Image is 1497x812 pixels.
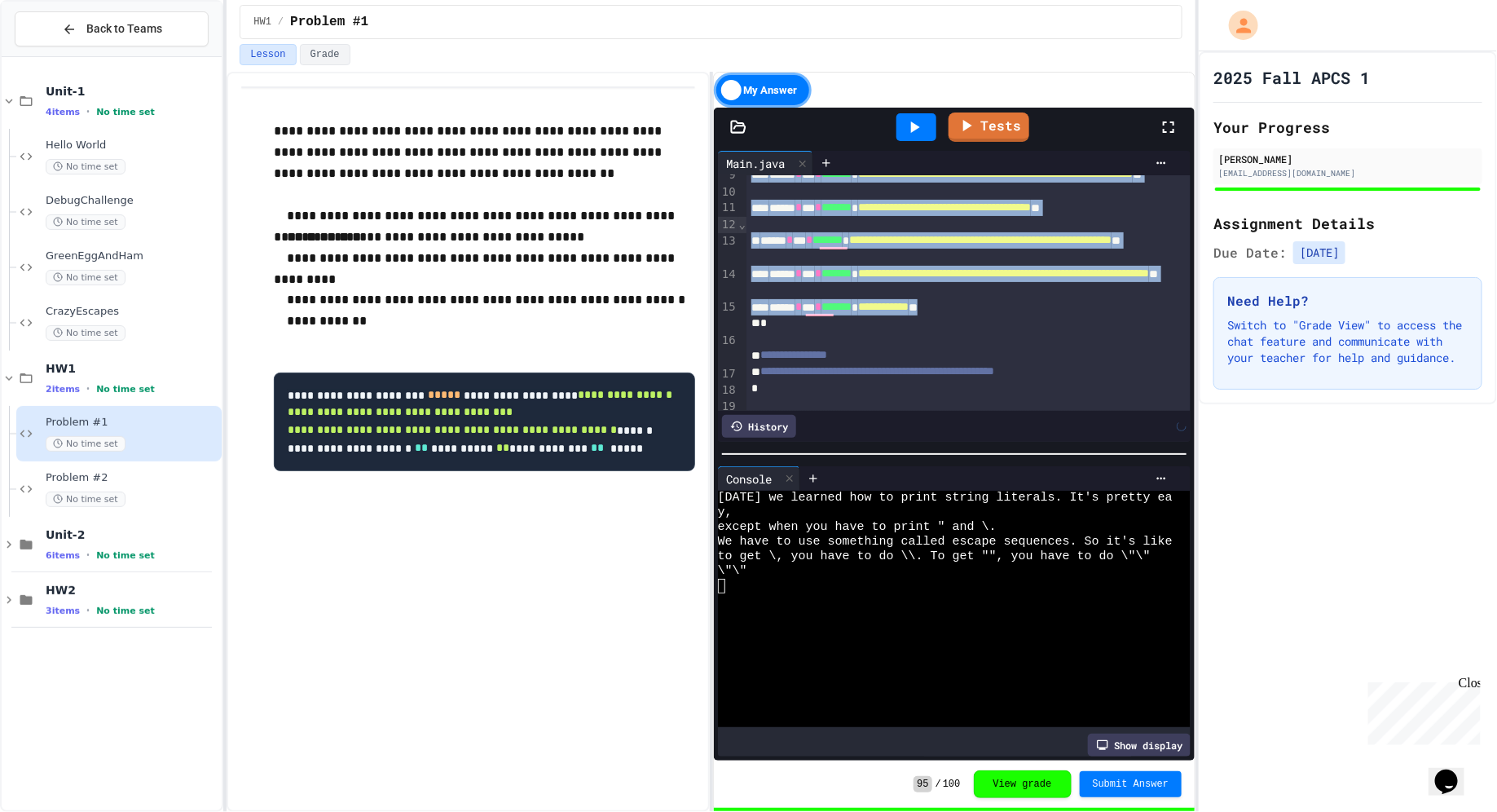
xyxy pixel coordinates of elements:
span: No time set [96,384,155,395]
span: \"\" [718,564,747,579]
div: 15 [718,299,738,333]
span: • [86,105,90,118]
span: No time set [46,436,125,452]
div: 16 [718,333,738,366]
span: We have to use something called escape sequences. So it's like [718,535,1173,549]
div: 14 [718,267,738,300]
h2: Assignment Details [1213,212,1482,235]
span: 6 items [46,550,80,561]
div: 19 [718,399,738,415]
span: Fold line [738,218,746,231]
span: Submit Answer [1093,778,1169,791]
p: Switch to "Grade View" to access the chat feature and communicate with your teacher for help and ... [1227,317,1468,366]
span: except when you have to print " and \. [718,520,997,535]
span: No time set [46,492,125,507]
span: [DATE] [1293,241,1345,264]
span: No time set [46,325,125,341]
iframe: chat widget [1362,676,1481,745]
span: No time set [46,270,125,285]
a: Tests [949,113,1029,142]
div: 18 [718,382,738,399]
div: 11 [718,200,738,216]
span: • [86,549,90,562]
span: 2 items [46,384,80,395]
div: 10 [718,184,738,201]
span: Problem #1 [290,12,368,32]
span: GreenEggAndHam [46,249,218,263]
div: 9 [718,167,738,183]
div: Console [718,466,800,491]
div: Main.java [718,151,813,175]
span: HW2 [46,583,218,598]
span: Unit-2 [46,527,218,542]
div: 12 [718,217,738,233]
div: My Account [1212,7,1262,44]
div: Main.java [718,155,793,172]
span: 4 items [46,107,80,117]
span: 3 items [46,606,80,616]
span: No time set [96,550,155,561]
div: Show display [1088,734,1191,757]
div: 13 [718,233,738,267]
h2: Your Progress [1213,116,1482,139]
span: / [936,778,941,791]
span: 100 [943,778,961,791]
button: Submit Answer [1080,771,1182,797]
div: History [722,415,796,438]
span: • [86,382,90,395]
button: Back to Teams [15,11,209,46]
span: No time set [46,159,125,174]
span: Due Date: [1213,243,1287,263]
div: [PERSON_NAME] [1218,152,1477,166]
span: No time set [96,606,155,616]
span: Hello World [46,139,218,152]
h1: 2025 Fall APCS 1 [1213,66,1370,89]
span: No time set [96,107,155,117]
span: CrazyEscapes [46,305,218,319]
span: y, [718,505,733,520]
div: 17 [718,366,738,382]
iframe: chat widget [1429,747,1481,796]
div: [EMAIL_ADDRESS][DOMAIN_NAME] [1218,167,1477,179]
span: No time set [46,214,125,230]
span: [DATE] we learned how to print string literals. It's pretty eas [718,491,1180,505]
span: DebugChallenge [46,194,218,208]
button: Lesson [240,44,296,65]
span: HW1 [46,361,218,376]
div: Chat with us now!Close [7,7,112,104]
span: • [86,604,90,617]
div: Console [718,470,780,488]
span: Back to Teams [86,20,162,38]
h3: Need Help? [1227,291,1468,311]
span: Unit-1 [46,84,218,99]
span: Problem #1 [46,416,218,430]
span: 95 [914,776,931,792]
span: Problem #2 [46,471,218,485]
span: / [278,15,284,29]
button: Grade [300,44,350,65]
span: to get \, you have to do \\. To get "", you have to do \"\" [718,549,1151,564]
span: HW1 [253,15,271,29]
button: View grade [974,770,1072,798]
